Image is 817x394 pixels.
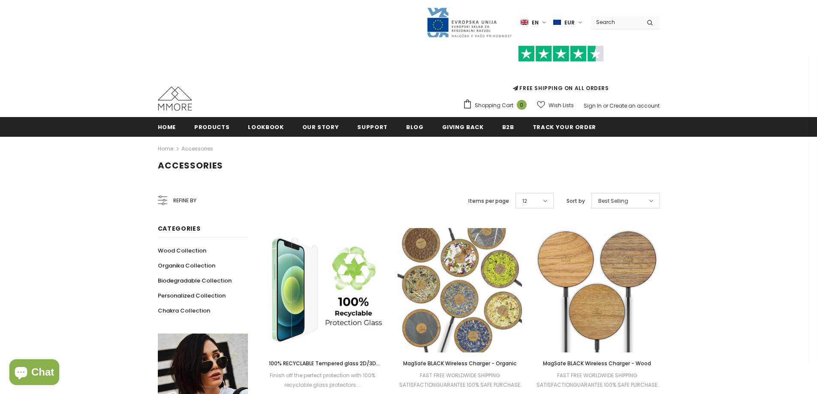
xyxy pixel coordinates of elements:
span: EUR [564,18,575,27]
span: Chakra Collection [158,307,210,315]
span: 100% RECYCLABLE Tempered glass 2D/3D screen protector [269,360,380,376]
a: Home [158,117,176,136]
img: i-lang-1.png [521,19,528,26]
span: MagSafe BLACK Wireless Charger - Organic [403,360,516,367]
a: Javni Razpis [426,18,512,26]
a: Home [158,144,173,154]
label: Items per page [468,197,509,205]
a: Wish Lists [537,98,574,113]
span: Giving back [442,123,484,131]
a: Sign In [584,102,602,109]
a: Accessories [181,145,213,152]
a: Personalized Collection [158,288,226,303]
a: Wood Collection [158,243,206,258]
span: Wood Collection [158,247,206,255]
img: MMORE Cases [158,87,192,111]
span: MagSafe BLACK Wireless Charger - Wood [543,360,651,367]
label: Sort by [567,197,585,205]
span: B2B [502,123,514,131]
inbox-online-store-chat: Shopify online store chat [7,359,62,387]
span: Best Selling [598,197,628,205]
img: Javni Razpis [426,7,512,38]
span: 0 [517,100,527,110]
span: or [603,102,608,109]
a: Create an account [609,102,660,109]
span: Blog [406,123,424,131]
a: MagSafe BLACK Wireless Charger - Wood [535,359,659,368]
span: Personalized Collection [158,292,226,300]
a: Biodegradable Collection [158,273,232,288]
span: Refine by [173,196,196,205]
img: Trust Pilot Stars [518,45,604,62]
span: Organika Collection [158,262,215,270]
a: MagSafe BLACK Wireless Charger - Organic [398,359,522,368]
div: FAST FREE WORLDWIDE SHIPPING SATISFACTIONGUARANTEE 100% SAFE PURCHASE Attractive Minimalistic... [535,371,659,390]
span: Our Story [302,123,339,131]
a: Track your order [533,117,596,136]
a: Our Story [302,117,339,136]
span: support [357,123,388,131]
span: Home [158,123,176,131]
span: Categories [158,224,201,233]
a: Chakra Collection [158,303,210,318]
a: Organika Collection [158,258,215,273]
a: 100% RECYCLABLE Tempered glass 2D/3D screen protector [261,359,385,368]
span: Products [194,123,229,131]
span: en [532,18,539,27]
span: Track your order [533,123,596,131]
a: Lookbook [248,117,283,136]
span: Accessories [158,159,223,171]
a: Blog [406,117,424,136]
span: FREE SHIPPING ON ALL ORDERS [463,49,660,92]
iframe: Customer reviews powered by Trustpilot [463,62,660,84]
span: Wish Lists [549,101,574,110]
div: Finish off the perfect protection with 100% recyclable glass protectors.... [261,371,385,390]
span: Lookbook [248,123,283,131]
span: Biodegradable Collection [158,277,232,285]
a: Giving back [442,117,484,136]
a: B2B [502,117,514,136]
a: Products [194,117,229,136]
span: Shopping Cart [475,101,513,110]
span: 12 [522,197,527,205]
input: Search Site [591,16,640,28]
a: Shopping Cart 0 [463,99,531,112]
a: support [357,117,388,136]
div: FAST FREE WORLDWIDE SHIPPING SATISFACTIONGUARANTEE 100% SAFE PURCHASE Attractive Minimalistic... [398,371,522,390]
